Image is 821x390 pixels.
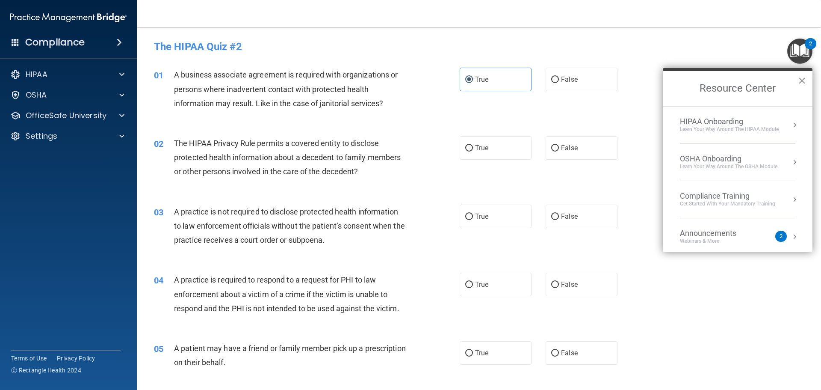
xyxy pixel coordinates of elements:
input: True [465,214,473,220]
input: True [465,145,473,152]
p: Settings [26,131,57,141]
img: PMB logo [10,9,127,26]
div: Webinars & More [680,238,753,245]
input: True [465,77,473,83]
span: The HIPAA Privacy Rule permits a covered entity to disclose protected health information about a ... [174,139,401,176]
span: A patient may have a friend or family member pick up a prescription on their behalf. [174,344,406,367]
div: 2 [809,44,812,55]
span: 03 [154,207,163,217]
span: False [561,280,578,289]
p: OSHA [26,90,47,100]
span: A practice is not required to disclose protected health information to law enforcement officials ... [174,207,405,244]
button: Close [798,74,806,87]
span: A practice is required to respond to a request for PHI to law enforcement about a victim of a cri... [174,275,399,313]
span: True [475,144,488,152]
span: True [475,75,488,83]
a: OSHA [10,90,124,100]
p: HIPAA [26,69,47,80]
input: False [551,214,559,220]
p: OfficeSafe University [26,110,106,121]
span: 01 [154,70,163,80]
div: Learn your way around the OSHA module [680,163,777,170]
input: False [551,77,559,83]
span: False [561,144,578,152]
span: Ⓒ Rectangle Health 2024 [11,366,81,375]
span: 02 [154,139,163,149]
div: Resource Center [663,68,812,252]
div: Get Started with your mandatory training [680,200,775,208]
a: Privacy Policy [57,354,95,363]
span: True [475,349,488,357]
a: HIPAA [10,69,124,80]
button: Open Resource Center, 2 new notifications [787,39,812,64]
span: 04 [154,275,163,286]
span: False [561,212,578,220]
div: Learn Your Way around the HIPAA module [680,126,779,133]
a: Settings [10,131,124,141]
span: False [561,349,578,357]
a: Terms of Use [11,354,47,363]
h4: Compliance [25,36,85,48]
span: False [561,75,578,83]
h2: Resource Center [663,71,812,106]
iframe: Drift Widget Chat Controller [778,331,811,363]
input: False [551,282,559,288]
span: True [475,212,488,220]
input: False [551,145,559,152]
input: True [465,282,473,288]
div: HIPAA Onboarding [680,117,779,126]
div: OSHA Onboarding [680,154,777,164]
h4: The HIPAA Quiz #2 [154,41,804,52]
span: True [475,280,488,289]
a: OfficeSafe University [10,110,124,121]
input: True [465,350,473,357]
span: A business associate agreement is required with organizations or persons where inadvertent contac... [174,70,398,107]
input: False [551,350,559,357]
div: Compliance Training [680,191,775,201]
span: 05 [154,344,163,354]
div: Announcements [680,229,753,238]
